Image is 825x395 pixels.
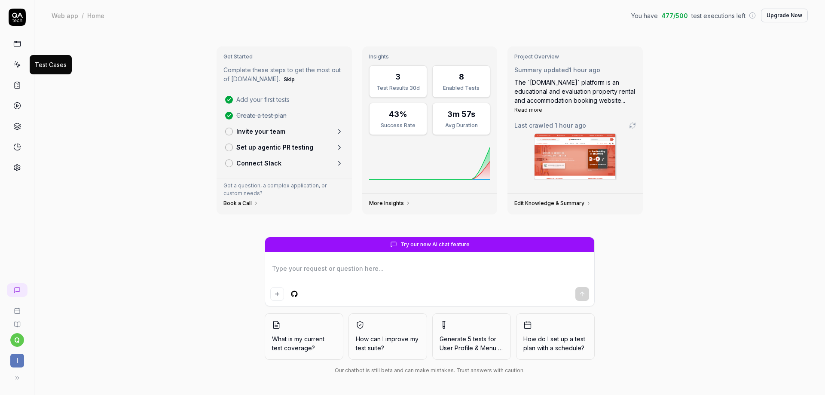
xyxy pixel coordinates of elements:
div: 3 [395,71,400,83]
div: 43% [389,108,407,120]
p: Connect Slack [236,159,281,168]
span: You have [631,11,658,20]
h3: Project Overview [514,53,636,60]
time: 1 hour ago [555,122,586,129]
span: Summary updated [514,66,569,73]
a: Set up agentic PR testing [222,139,347,155]
span: I [10,354,24,367]
div: Success Rate [375,122,422,129]
span: How do I set up a test plan with a schedule? [523,334,587,352]
button: What is my current test coverage? [265,313,343,360]
span: User Profile & Menu Management [440,344,535,352]
a: Go to crawling settings [629,122,636,129]
button: q [10,333,24,347]
a: Invite your team [222,123,347,139]
h3: Get Started [223,53,345,60]
button: Add attachment [270,287,284,301]
span: What is my current test coverage? [272,334,336,352]
div: / [82,11,84,20]
div: Avg Duration [438,122,485,129]
div: 8 [459,71,464,83]
span: Try our new AI chat feature [400,241,470,248]
a: New conversation [7,283,27,297]
p: Complete these steps to get the most out of [DOMAIN_NAME]. [223,65,345,85]
p: Invite your team [236,127,285,136]
div: Home [87,11,104,20]
p: Got a question, a complex application, or custom needs? [223,182,345,197]
a: Documentation [3,314,31,328]
p: Set up agentic PR testing [236,143,313,152]
span: The `[DOMAIN_NAME]` platform is an educational and evaluation property rental and accommodation b... [514,79,635,104]
a: Connect Slack [222,155,347,171]
a: Edit Knowledge & Summary [514,200,591,207]
a: Book a Call [223,200,259,207]
time: 1 hour ago [569,66,600,73]
div: Our chatbot is still beta and can make mistakes. Trust answers with caution. [265,367,595,374]
span: test executions left [691,11,746,20]
span: How can I improve my test suite? [356,334,420,352]
button: Generate 5 tests forUser Profile & Menu Management [432,313,511,360]
button: How do I set up a test plan with a schedule? [516,313,595,360]
button: Upgrade Now [761,9,808,22]
h3: Insights [369,53,491,60]
span: Last crawled [514,121,586,130]
div: 3m 57s [447,108,475,120]
div: Enabled Tests [438,84,485,92]
div: Web app [52,11,78,20]
div: Test Cases [35,60,67,69]
a: Book a call with us [3,300,31,314]
button: I [3,347,31,369]
button: Skip [282,74,296,85]
span: Generate 5 tests for [440,334,504,352]
div: Test Results 30d [375,84,422,92]
button: Read more [514,106,542,114]
button: How can I improve my test suite? [348,313,427,360]
a: More Insights [369,200,411,207]
span: 477 / 500 [661,11,688,20]
img: Screenshot [535,134,616,179]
